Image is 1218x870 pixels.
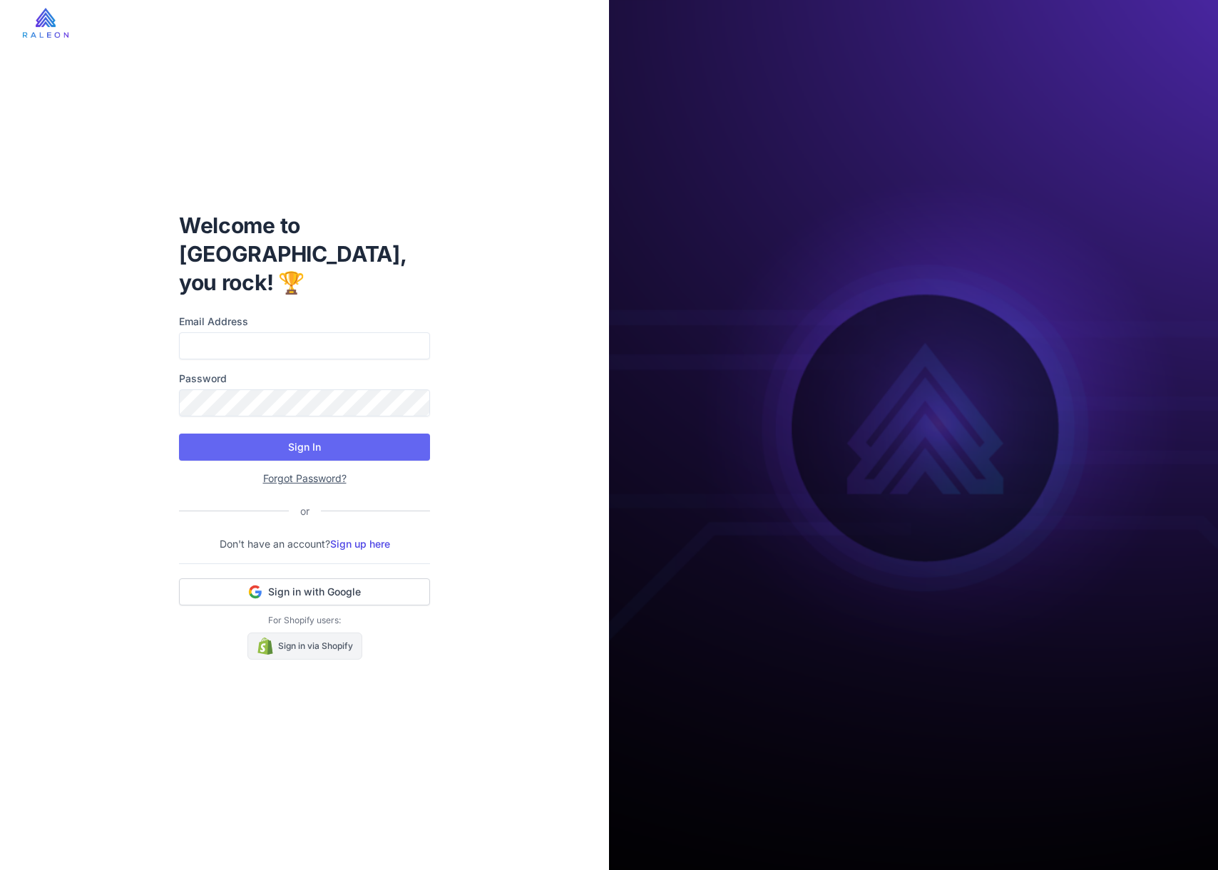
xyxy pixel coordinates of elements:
p: For Shopify users: [179,614,430,627]
img: raleon-logo-whitebg.9aac0268.jpg [23,8,68,38]
a: Sign up here [330,538,390,550]
p: Don't have an account? [179,536,430,552]
label: Password [179,371,430,387]
a: Sign in via Shopify [247,633,362,660]
button: Sign in with Google [179,578,430,605]
span: Sign in with Google [268,585,361,599]
h1: Welcome to [GEOGRAPHIC_DATA], you rock! 🏆 [179,211,430,297]
label: Email Address [179,314,430,329]
div: or [289,503,321,519]
a: Forgot Password? [263,472,347,484]
button: Sign In [179,434,430,461]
